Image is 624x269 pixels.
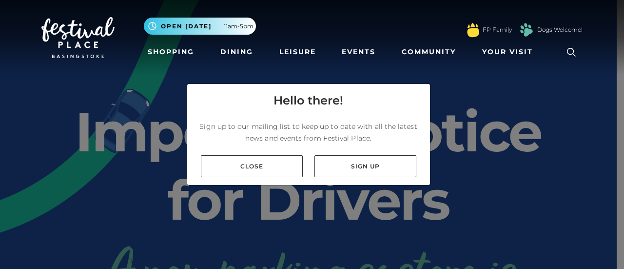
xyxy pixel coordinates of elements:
img: Festival Place Logo [41,17,115,58]
span: Open [DATE] [161,22,212,31]
a: Sign up [314,155,416,177]
a: Leisure [275,43,320,61]
span: 11am-5pm [224,22,253,31]
a: FP Family [483,25,512,34]
a: Dogs Welcome! [537,25,583,34]
a: Community [398,43,460,61]
p: Sign up to our mailing list to keep up to date with all the latest news and events from Festival ... [195,121,422,144]
button: Open [DATE] 11am-5pm [144,18,256,35]
a: Dining [216,43,257,61]
a: Events [338,43,379,61]
h4: Hello there! [273,92,343,109]
a: Shopping [144,43,198,61]
span: Your Visit [482,47,533,57]
a: Close [201,155,303,177]
a: Your Visit [478,43,542,61]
